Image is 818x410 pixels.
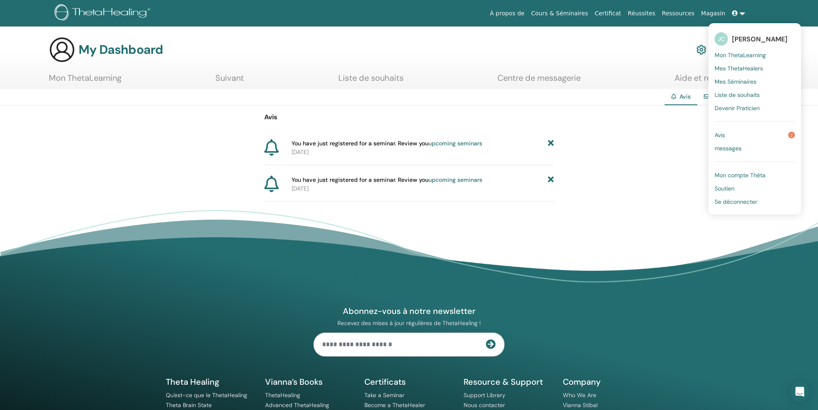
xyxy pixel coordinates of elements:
a: upcoming seminars [428,140,482,147]
a: Vianna Stibal [563,401,598,409]
span: You have just registered for a seminar. Review you [292,139,482,148]
a: Suivant [215,73,244,89]
h5: Resource & Support [464,376,553,387]
span: Devenir Praticien [715,104,760,112]
div: Open Intercom Messenger [790,382,810,402]
a: upcoming seminars [428,176,482,183]
a: Certificat [591,6,624,21]
span: JC [715,32,728,46]
span: Mes ThetaHealers [715,65,763,72]
a: Avis2 [715,128,795,142]
h5: Theta Healing [166,376,255,387]
img: generic-user-icon.jpg [49,36,75,63]
img: cog.svg [696,43,706,57]
a: Mon compte [696,41,744,59]
p: Avis [264,112,554,122]
a: Mes Séminaires [715,75,795,88]
a: ThetaHealing [265,391,300,399]
a: Cours & Séminaires [528,6,591,21]
a: Liste de souhaits [338,73,404,89]
span: Se déconnecter [715,198,757,205]
a: Take a Seminar [364,391,404,399]
a: Centre de messagerie [497,73,581,89]
a: Devenir Praticien [715,101,795,115]
span: Mon compte Thêta [715,171,765,179]
a: Ressources [659,6,698,21]
h5: Certificats [364,376,454,387]
span: 2 [788,132,795,138]
h4: Abonnez-vous à notre newsletter [313,306,505,316]
a: Aide et ressources [674,73,745,89]
span: Mon ThetaLearning [715,51,766,59]
span: Avis [715,131,725,139]
p: [DATE] [292,148,554,157]
a: Mon ThetaLearning [49,73,122,89]
p: [DATE] [292,184,554,193]
a: Mes ThetaHealers [715,62,795,75]
a: Réussites [624,6,658,21]
a: JC[PERSON_NAME] [715,29,795,48]
span: [PERSON_NAME] [732,35,787,43]
a: messages [715,142,795,155]
h3: My Dashboard [79,42,163,57]
a: Theta Brain State [166,401,212,409]
span: Avis [679,93,691,100]
a: Nous contacter [464,401,505,409]
a: À propos de [487,6,528,21]
a: Support Library [464,391,505,399]
span: Liste de souhaits [715,91,760,99]
a: Magasin [698,6,728,21]
span: Soutien [715,185,734,192]
p: Recevez des mises à jour régulières de ThetaHealing ! [313,319,505,327]
a: Advanced ThetaHealing [265,401,329,409]
span: Mes Séminaires [715,78,756,85]
a: Se déconnecter [715,195,795,208]
a: Who We Are [563,391,596,399]
a: Soutien [715,182,795,195]
a: Mon ThetaLearning [715,48,795,62]
span: You have just registered for a seminar. Review you [292,176,482,184]
a: Mon compte Thêta [715,169,795,182]
h5: Vianna’s Books [265,376,354,387]
h5: Company [563,376,652,387]
img: logo.png [55,4,153,23]
a: Qu'est-ce que le ThetaHealing [166,391,247,399]
a: Become a ThetaHealer [364,401,425,409]
span: messages [715,145,741,152]
a: Liste de souhaits [715,88,795,101]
